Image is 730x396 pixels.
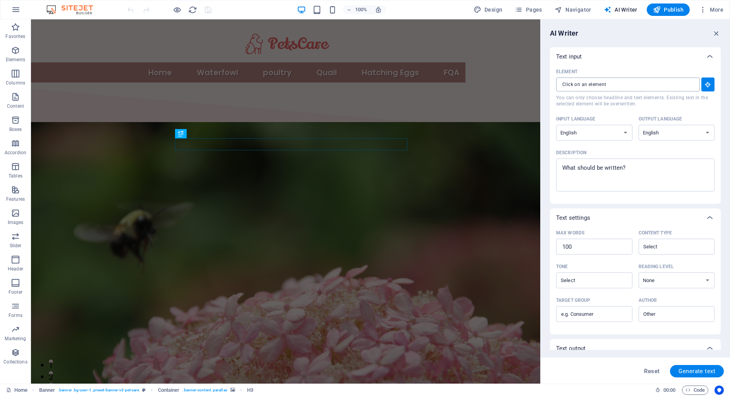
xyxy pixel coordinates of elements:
[515,6,542,14] span: Pages
[158,386,180,395] span: Click to select. Double-click to edit
[641,308,700,320] input: AuthorClear
[644,368,660,374] span: Reset
[556,308,632,320] input: Target group
[639,125,715,141] select: Output language
[639,297,657,303] p: Author
[550,47,721,66] div: Text input
[375,6,382,13] i: On resize automatically adjust zoom level to fit chosen device.
[550,208,721,227] div: Text settings
[6,57,26,63] p: Elements
[550,66,721,204] div: Text input
[556,69,577,75] p: Element
[188,5,197,14] button: reload
[696,3,727,16] button: More
[182,386,227,395] span: . banner-content .parallax
[9,126,22,133] p: Boxes
[556,239,632,255] input: Max words
[556,95,715,107] span: You can only choose headline and text elements. Existing text in the selected element will be ove...
[355,5,367,14] h6: 100%
[6,80,25,86] p: Columns
[18,363,22,367] button: 3
[550,29,578,38] h6: AI Writer
[678,368,715,374] span: Generate text
[640,365,664,377] button: Reset
[5,150,26,156] p: Accordion
[558,275,617,286] input: ToneClear
[655,386,676,395] h6: Session time
[3,359,27,365] p: Collections
[556,214,590,222] p: Text settings
[556,344,586,352] p: Text output
[343,5,371,14] button: 100%
[685,386,705,395] span: Code
[247,386,253,395] span: Click to select. Double-click to edit
[39,386,254,395] nav: breadcrumb
[701,77,715,91] button: ElementYou can only choose headline and text elements. Existing text in the selected element will...
[8,219,24,226] p: Images
[639,272,715,288] select: Reading level
[550,339,721,358] div: Text output
[550,227,721,334] div: Text settings
[639,263,674,270] p: Reading level
[9,289,22,295] p: Footer
[556,263,568,270] p: Tone
[556,230,584,236] p: Max words
[556,297,590,303] p: Target group
[555,6,591,14] span: Navigator
[58,386,139,395] span: . banner .bg-user-1 .preset-banner-v3-pet-care
[5,33,25,40] p: Favorites
[560,162,711,188] textarea: Description
[551,3,594,16] button: Navigator
[639,230,672,236] p: Content type
[556,150,586,156] p: Description
[474,6,503,14] span: Design
[663,386,675,395] span: 00 00
[641,241,700,252] input: Content typeClear
[9,312,22,319] p: Forms
[653,6,684,14] span: Publish
[10,243,22,249] p: Slider
[45,5,103,14] img: Editor Logo
[188,5,197,14] i: Reload page
[9,173,22,179] p: Tables
[172,5,182,14] button: Click here to leave preview mode and continue editing
[556,116,596,122] p: Input language
[682,386,708,395] button: Code
[601,3,641,16] button: AI Writer
[230,388,235,392] i: This element contains a background
[556,53,582,60] p: Text input
[142,388,146,392] i: This element is a customizable preset
[556,125,632,141] select: Input language
[669,387,670,393] span: :
[6,386,27,395] a: Click to cancel selection. Double-click to open Pages
[8,266,23,272] p: Header
[512,3,545,16] button: Pages
[639,116,682,122] p: Output language
[670,365,724,377] button: Generate text
[6,196,25,202] p: Features
[39,386,55,395] span: Click to select. Double-click to edit
[5,336,26,342] p: Marketing
[7,103,24,109] p: Content
[31,19,540,384] iframe: To enrich screen reader interactions, please activate Accessibility in Grammarly extension settings
[699,6,723,14] span: More
[471,3,506,16] div: Design (Ctrl+Alt+Y)
[715,386,724,395] button: Usercentrics
[647,3,690,16] button: Publish
[556,77,694,91] input: ElementYou can only choose headline and text elements. Existing text in the selected element will...
[604,6,637,14] span: AI Writer
[471,3,506,16] button: Design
